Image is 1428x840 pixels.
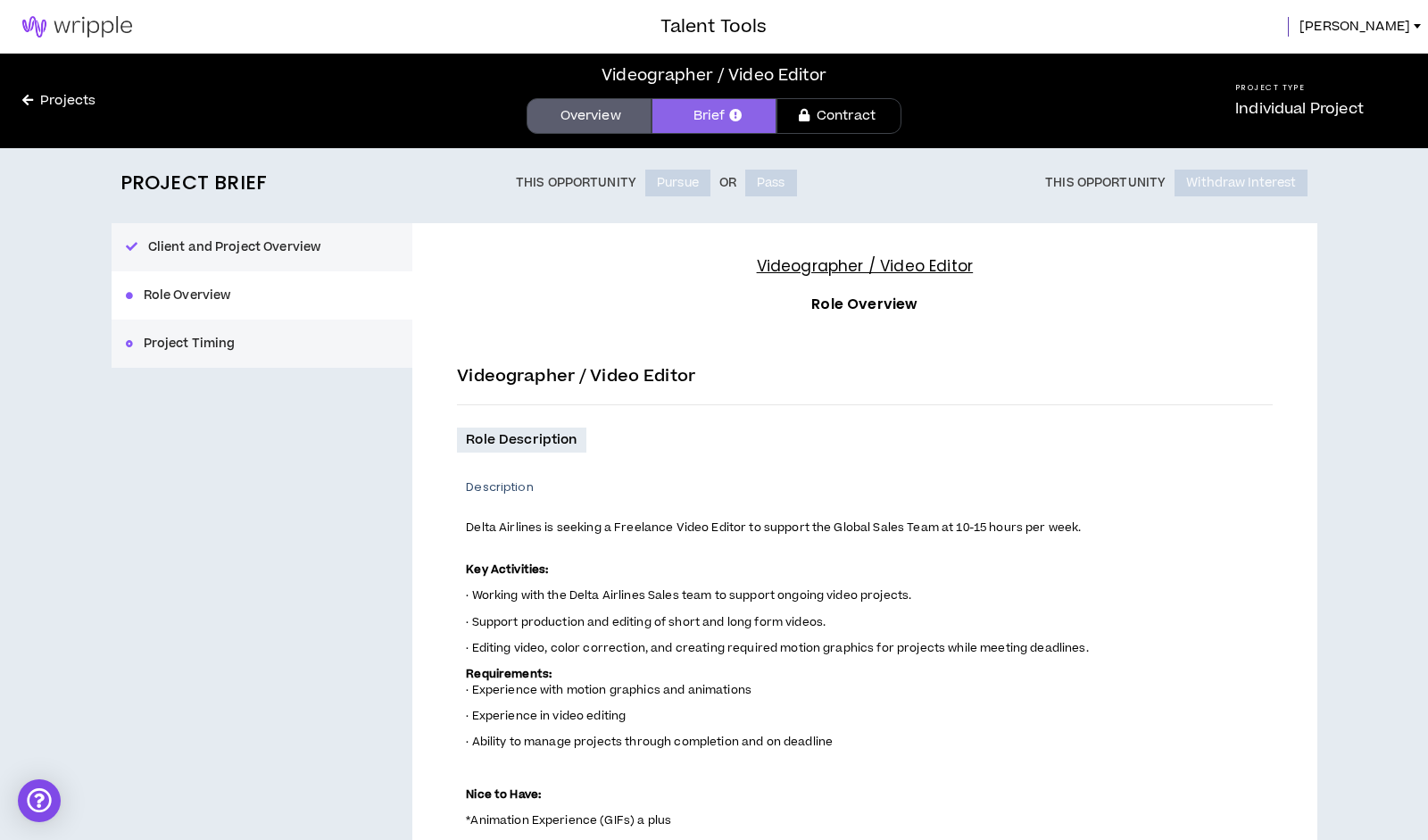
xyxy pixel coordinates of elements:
[457,293,1272,316] h3: Role Overview
[652,98,776,134] a: Brief
[466,812,671,828] span: *Animation Experience (GIFs) a plus
[466,587,911,603] span: · Working with the Delta Airlines Sales team to support ongoing video projects.
[466,520,1081,536] span: Delta Airlines is seeking a Freelance Video Editor to support the Global Sales Team at 10-15 hour...
[466,614,826,630] span: · Support production and editing of short and long form videos.
[457,428,585,453] p: Role Description
[745,170,797,196] button: Pass
[1235,98,1364,120] p: Individual Project
[466,734,833,750] span: · Ability to manage projects through completion and on deadline
[527,98,652,134] a: Overview
[466,786,541,803] strong: Nice to Have:
[776,98,901,134] a: Contract
[466,479,1258,495] p: Description
[457,254,1272,279] h4: Videographer / Video Editor
[457,364,1272,390] p: Videographer / Video Editor
[466,640,1088,656] span: · Editing video, color correction, and creating required motion graphics for projects while meeti...
[1299,17,1410,37] span: [PERSON_NAME]
[466,682,751,698] span: · Experience with motion graphics and animations
[466,708,626,724] span: · Experience in video editing
[1175,170,1308,196] button: Withdraw Interest
[120,171,268,195] h2: Project Brief
[645,170,710,196] button: Pursue
[466,666,552,682] strong: Requirements:
[719,176,736,190] p: Or
[516,176,636,190] p: This Opportunity
[660,13,767,40] h3: Talent Tools
[602,63,826,87] div: Videographer / Video Editor
[1045,176,1166,190] p: This Opportunity
[18,779,61,822] div: Open Intercom Messenger
[466,561,548,578] strong: Key Activities:
[1235,82,1364,94] h5: Project Type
